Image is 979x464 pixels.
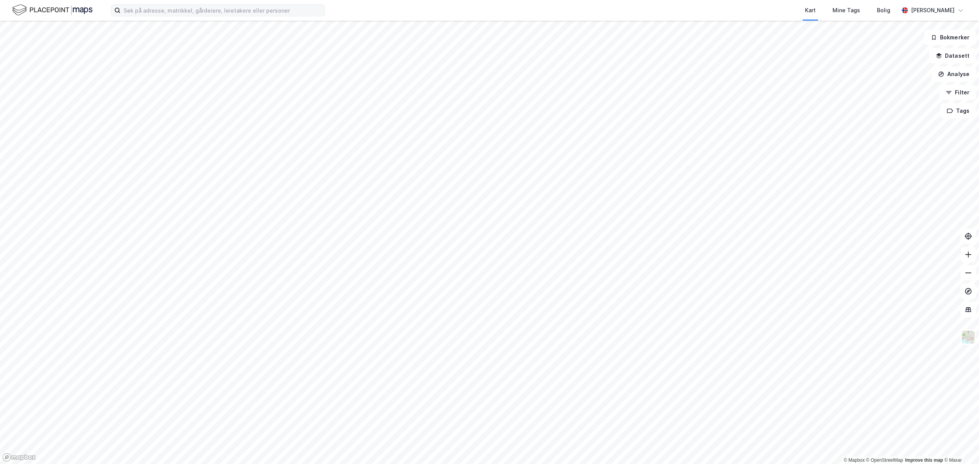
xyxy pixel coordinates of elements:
input: Søk på adresse, matrikkel, gårdeiere, leietakere eller personer [120,5,325,16]
iframe: Chat Widget [941,427,979,464]
img: logo.f888ab2527a4732fd821a326f86c7f29.svg [12,3,93,17]
div: Bolig [877,6,890,15]
div: Mine Tags [833,6,860,15]
div: Kart [805,6,816,15]
div: [PERSON_NAME] [911,6,955,15]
